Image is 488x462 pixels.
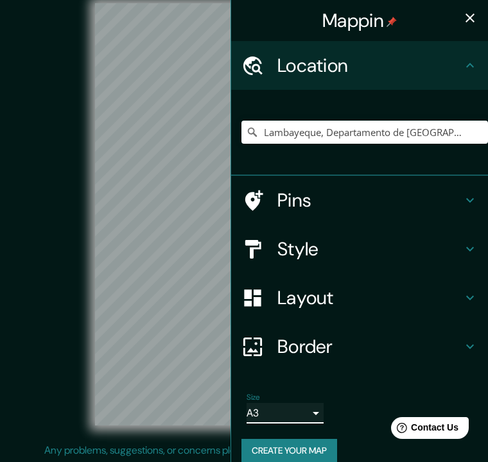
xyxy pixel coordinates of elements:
[277,286,462,309] h4: Layout
[241,121,488,144] input: Pick your city or area
[231,41,488,90] div: Location
[44,443,439,458] p: Any problems, suggestions, or concerns please email .
[231,273,488,322] div: Layout
[231,225,488,273] div: Style
[231,322,488,371] div: Border
[277,54,462,77] h4: Location
[247,392,260,403] label: Size
[231,176,488,225] div: Pins
[374,412,474,448] iframe: Help widget launcher
[277,189,462,212] h4: Pins
[247,403,324,424] div: A3
[95,3,394,425] canvas: Map
[277,335,462,358] h4: Border
[322,9,397,32] h4: Mappin
[277,237,462,261] h4: Style
[387,17,397,27] img: pin-icon.png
